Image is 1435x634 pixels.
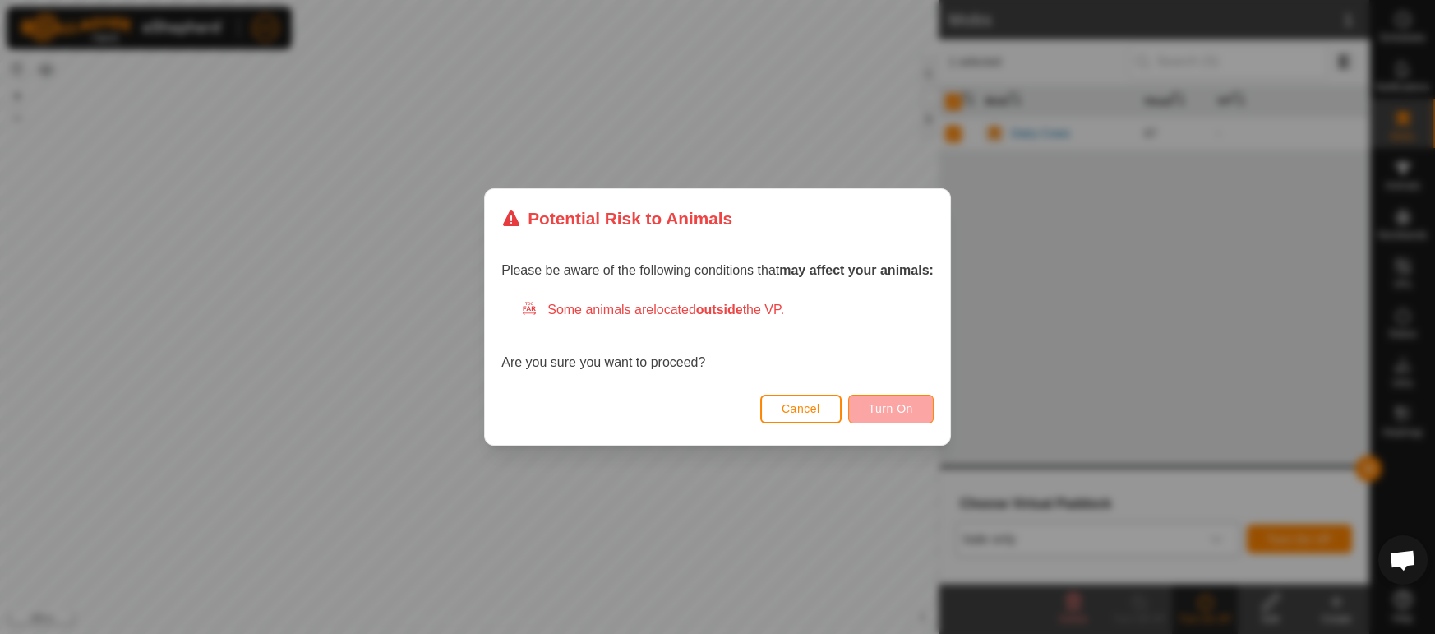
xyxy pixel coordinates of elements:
button: Cancel [760,395,842,423]
div: Potential Risk to Animals [501,206,732,231]
span: Cancel [782,402,820,415]
span: Please be aware of the following conditions that [501,263,934,277]
span: located the VP. [653,303,784,317]
strong: outside [696,303,743,317]
strong: may affect your animals: [779,263,934,277]
span: Turn On [869,402,913,415]
div: Some animals are [521,300,934,320]
button: Turn On [848,395,934,423]
div: Open chat [1378,535,1428,585]
div: Are you sure you want to proceed? [501,300,934,373]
